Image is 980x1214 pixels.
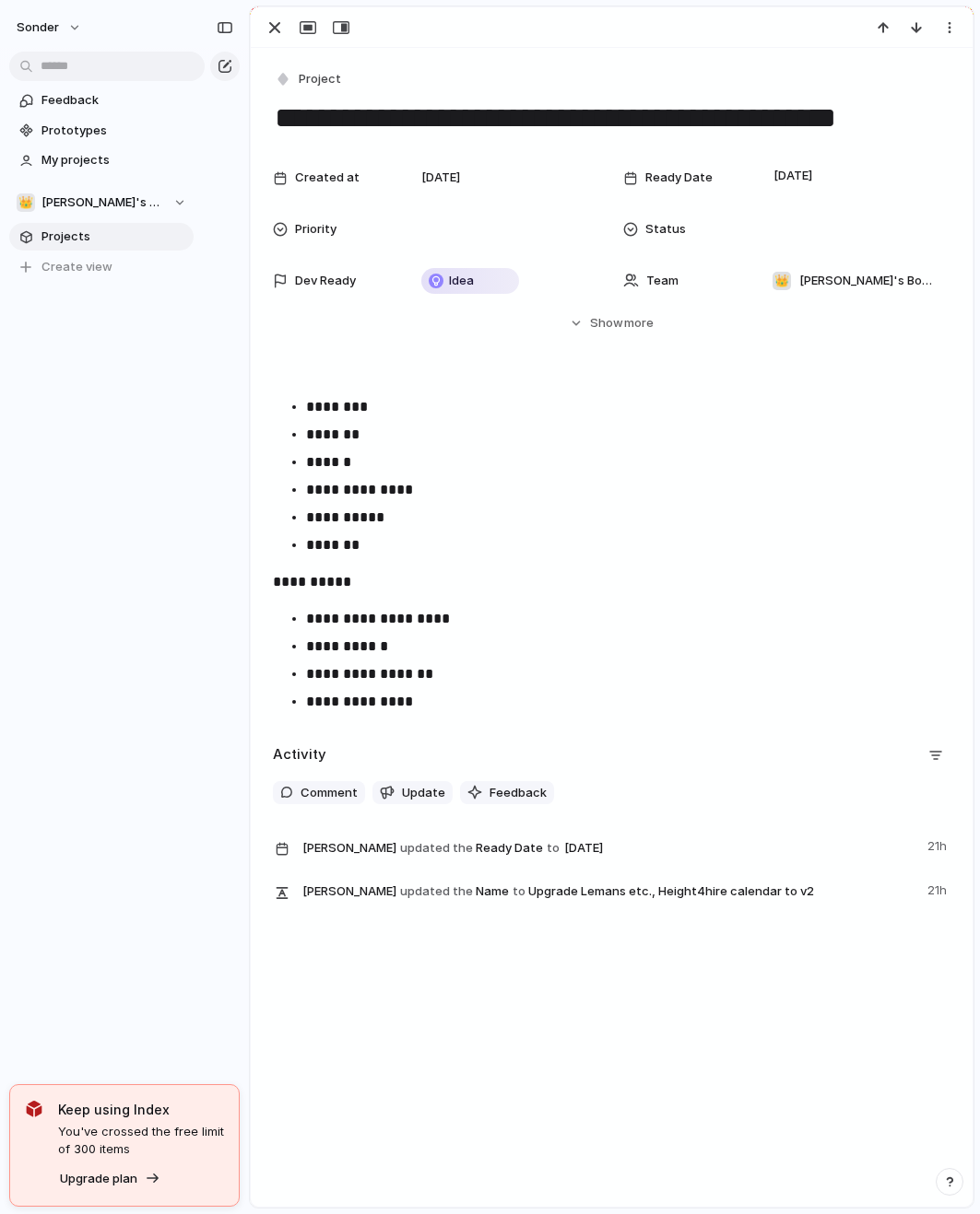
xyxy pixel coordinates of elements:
[17,18,59,37] span: sonder
[773,272,791,290] div: 👑
[54,1166,166,1192] button: Upgrade plan
[301,784,358,802] span: Comment
[547,839,560,858] span: to
[273,307,950,340] button: Showmore
[299,70,341,88] span: Project
[9,87,194,114] a: Feedback
[9,253,194,281] button: Create view
[460,781,554,805] button: Feedback
[421,169,460,187] span: [DATE]
[490,784,547,802] span: Feedback
[9,223,194,251] a: Projects
[302,882,396,901] span: [PERSON_NAME]
[769,165,818,187] span: [DATE]
[271,66,347,93] button: Project
[60,1170,137,1188] span: Upgrade plan
[560,837,608,859] span: [DATE]
[17,193,35,212] div: 👑
[8,13,91,42] button: sonder
[624,314,654,333] span: more
[41,122,187,140] span: Prototypes
[295,220,337,239] span: Priority
[41,193,164,212] span: [PERSON_NAME]'s Board
[402,784,445,802] span: Update
[295,169,360,187] span: Created at
[273,781,365,805] button: Comment
[302,834,916,861] span: Ready Date
[372,781,453,805] button: Update
[9,146,194,174] a: My projects
[9,117,194,145] a: Prototypes
[799,272,936,290] span: [PERSON_NAME]'s Board
[41,258,112,276] span: Create view
[41,151,187,169] span: My projects
[645,220,686,239] span: Status
[400,839,473,858] span: updated the
[58,1123,224,1159] span: You've crossed the free limit of 300 items
[927,878,950,900] span: 21h
[590,314,623,333] span: Show
[302,878,916,904] span: Name Upgrade Lemans etc., Height4hire calendar to v2
[295,272,356,290] span: Dev Ready
[449,272,474,290] span: Idea
[400,882,473,901] span: updated the
[927,834,950,856] span: 21h
[273,744,326,765] h2: Activity
[58,1100,224,1119] span: Keep using Index
[513,882,525,901] span: to
[645,169,713,187] span: Ready Date
[41,228,187,246] span: Projects
[646,272,679,290] span: Team
[41,91,187,110] span: Feedback
[9,189,194,216] button: 👑[PERSON_NAME]'s Board
[302,839,396,858] span: [PERSON_NAME]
